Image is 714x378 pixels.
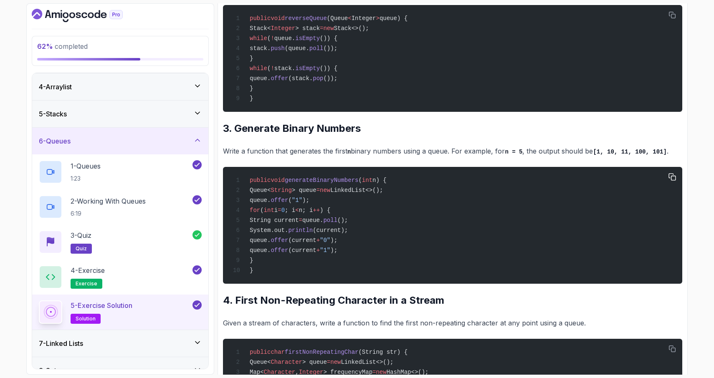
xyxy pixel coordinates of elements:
[320,207,330,214] span: ) {
[39,160,202,184] button: 1-Queues1:23
[39,109,67,119] h3: 5 - Stacks
[223,317,682,329] p: Given a stream of characters, write a function to find the first non-repeating character at any p...
[323,217,337,224] span: poll
[285,207,295,214] span: ; i
[320,237,330,244] span: "0"
[271,45,285,52] span: push
[271,75,288,82] span: offer
[250,177,271,184] span: public
[295,65,320,72] span: isEmpty
[271,25,295,32] span: Integer
[362,177,372,184] span: int
[32,128,208,154] button: 6-Queues
[271,65,274,72] span: !
[250,55,253,62] span: }
[32,73,208,100] button: 4-Arraylist
[316,187,320,194] span: =
[260,207,263,214] span: (
[32,330,208,357] button: 7-Linked Lists
[250,349,271,355] span: public
[271,187,291,194] span: String
[295,35,320,42] span: isEmpty
[376,15,379,22] span: >
[37,42,53,50] span: 62 %
[278,207,281,214] span: =
[323,75,337,82] span: ());
[285,45,309,52] span: (queue.
[250,25,271,32] span: Stack<
[334,25,369,32] span: Stack<>();
[320,25,323,32] span: =
[372,369,376,375] span: =
[320,247,330,254] span: "1"
[337,217,348,224] span: ();
[71,300,132,310] p: 5 - Exercise Solution
[271,35,274,42] span: !
[71,174,101,183] p: 1:23
[76,280,97,287] span: exercise
[372,177,387,184] span: n) {
[250,85,253,92] span: }
[32,9,142,22] a: Dashboard
[285,177,358,184] span: generateBinaryNumbers
[271,15,285,22] span: void
[320,187,330,194] span: new
[288,197,291,204] span: (
[295,369,299,375] span: ,
[292,187,316,194] span: > queue
[39,338,83,348] h3: 7 - Linked Lists
[285,349,358,355] span: firstNonRepeatingChar
[223,122,682,135] h2: 3. Generate Binary Numbers
[323,25,334,32] span: new
[330,237,337,244] span: );
[250,35,267,42] span: while
[223,145,682,157] p: Write a function that generates the first binary numbers using a queue. For example, for , the ou...
[376,369,386,375] span: new
[327,359,330,365] span: =
[250,197,271,204] span: queue.
[274,207,278,214] span: i
[299,207,313,214] span: n; i
[323,45,337,52] span: ());
[593,149,666,155] code: [1, 10, 11, 100, 101]
[271,197,288,204] span: offer
[39,195,202,219] button: 2-Working With Queues6:19
[358,349,408,355] span: (String str) {
[313,227,348,234] span: (current);
[37,42,88,50] span: completed
[271,247,288,254] span: offer
[32,101,208,127] button: 5-Stacks
[302,217,323,224] span: queue.
[320,35,337,42] span: ()) {
[250,15,271,22] span: public
[250,75,271,82] span: queue.
[39,300,202,324] button: 5-Exercise Solutionsolution
[76,245,87,252] span: quiz
[39,136,71,146] h3: 6 - Queues
[358,177,362,184] span: (
[299,217,302,224] span: =
[352,15,376,22] span: Integer
[250,247,271,254] span: queue.
[250,369,264,375] span: Map<
[327,15,348,22] span: (Queue
[39,230,202,254] button: 3-Quizquiz
[71,230,91,240] p: 3 - Quiz
[71,265,105,275] p: 4 - Exercise
[250,217,299,224] span: String current
[295,25,320,32] span: > stack
[292,197,302,204] span: "1"
[313,75,323,82] span: pop
[288,75,313,82] span: (stack.
[285,15,327,22] span: reverseQueue
[288,227,313,234] span: println
[271,237,288,244] span: offer
[264,207,274,214] span: int
[320,65,337,72] span: ()) {
[288,237,316,244] span: (current
[271,349,285,355] span: char
[271,177,285,184] span: void
[380,15,408,22] span: queue) {
[71,209,146,218] p: 6:19
[330,359,341,365] span: new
